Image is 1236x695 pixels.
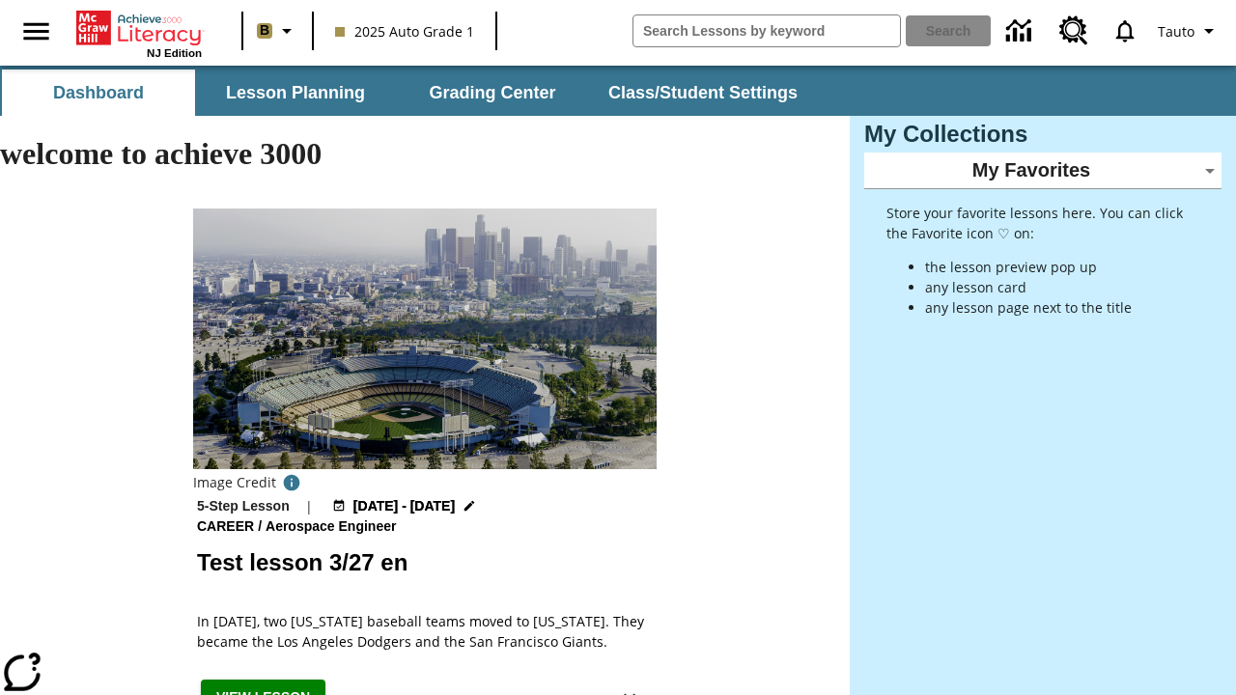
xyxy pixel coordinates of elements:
span: 2025 Auto Grade 1 [335,21,474,42]
button: Dashboard [2,69,195,116]
button: Grading Center [396,69,589,116]
p: Image Credit [193,473,276,492]
a: Data Center [995,5,1048,58]
h3: My Collections [864,121,1222,148]
button: Class/Student Settings [593,69,813,116]
span: B [260,18,269,42]
div: Home [76,7,202,59]
span: / [258,518,262,534]
li: the lesson preview pop up [925,257,1185,277]
p: Store your favorite lessons here. You can click the Favorite icon ♡ on: [886,203,1185,243]
span: Career [197,516,258,538]
button: Open side menu [8,3,65,60]
a: Home [76,9,202,47]
img: Dodgers stadium. [193,208,657,469]
div: My Favorites [864,153,1222,189]
span: | [305,496,313,516]
button: Aug 19 - Aug 19 Choose Dates [328,496,481,516]
div: In [DATE], two [US_STATE] baseball teams moved to [US_STATE]. They became the Los Angeles Dodgers... [197,611,653,652]
p: 5-Step Lesson [197,496,290,516]
span: Aerospace Engineer [266,516,400,538]
button: Lesson Planning [199,69,392,116]
span: NJ Edition [147,47,202,59]
h2: Test lesson 3/27 en [197,545,653,580]
button: Profile/Settings [1150,14,1228,48]
a: Notifications [1100,6,1150,56]
button: Boost Class color is light brown. Change class color [249,14,306,48]
span: In 1958, two New York baseball teams moved to California. They became the Los Angeles Dodgers and... [197,611,653,652]
input: search field [633,15,900,46]
li: any lesson page next to the title [925,297,1185,318]
li: any lesson card [925,277,1185,297]
a: Resource Center, Will open in new tab [1048,5,1100,57]
span: Tauto [1158,21,1194,42]
button: Image credit: David Sucsy/E+/Getty Images [276,469,307,496]
span: [DATE] - [DATE] [353,496,455,516]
